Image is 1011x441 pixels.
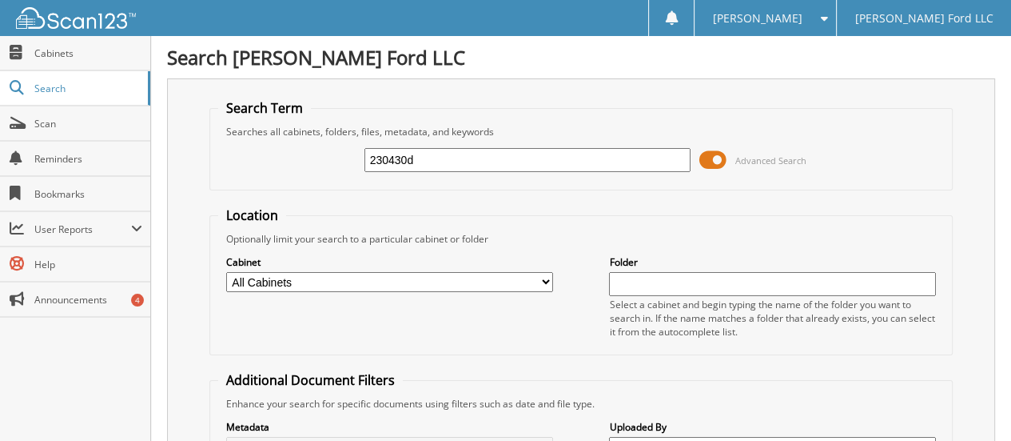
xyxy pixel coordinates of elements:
[609,255,936,269] label: Folder
[218,232,944,246] div: Optionally limit your search to a particular cabinet or folder
[713,14,802,23] span: [PERSON_NAME]
[34,82,140,95] span: Search
[34,46,142,60] span: Cabinets
[609,298,936,339] div: Select a cabinet and begin typing the name of the folder you want to search in. If the name match...
[854,14,993,23] span: [PERSON_NAME] Ford LLC
[16,7,136,29] img: scan123-logo-white.svg
[931,364,1011,441] iframe: Chat Widget
[609,420,936,434] label: Uploaded By
[734,154,806,166] span: Advanced Search
[131,294,144,307] div: 4
[34,293,142,307] span: Announcements
[226,420,553,434] label: Metadata
[34,223,131,236] span: User Reports
[34,152,142,166] span: Reminders
[34,258,142,271] span: Help
[34,187,142,201] span: Bookmarks
[167,44,995,70] h1: Search [PERSON_NAME] Ford LLC
[226,255,553,269] label: Cabinet
[218,125,944,138] div: Searches all cabinets, folders, files, metadata, and keywords
[218,206,286,224] legend: Location
[218,397,944,411] div: Enhance your search for specific documents using filters such as date and file type.
[218,371,403,389] legend: Additional Document Filters
[218,99,311,117] legend: Search Term
[34,117,142,130] span: Scan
